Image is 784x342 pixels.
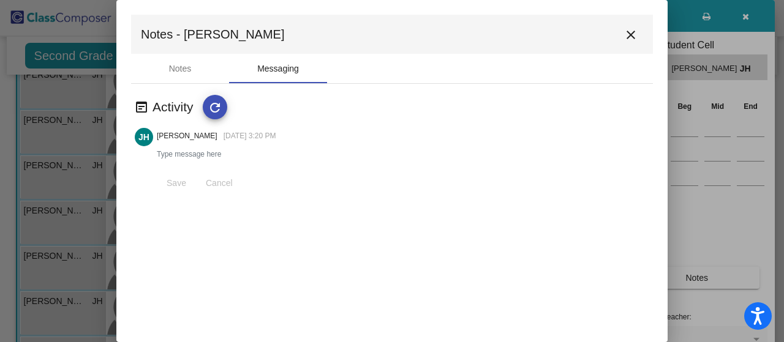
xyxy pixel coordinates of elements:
[167,178,186,188] span: Save
[135,128,153,146] mat-chip-avatar: JH
[157,130,217,141] p: [PERSON_NAME]
[208,100,222,115] mat-icon: refresh
[224,132,276,140] span: [DATE] 3:20 PM
[141,24,285,44] span: Notes - [PERSON_NAME]
[206,178,233,188] span: Cancel
[169,62,192,75] div: Notes
[624,28,638,42] mat-icon: close
[134,100,149,114] mat-icon: wysiwyg
[153,99,203,114] h3: Activity
[257,62,299,75] div: Messaging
